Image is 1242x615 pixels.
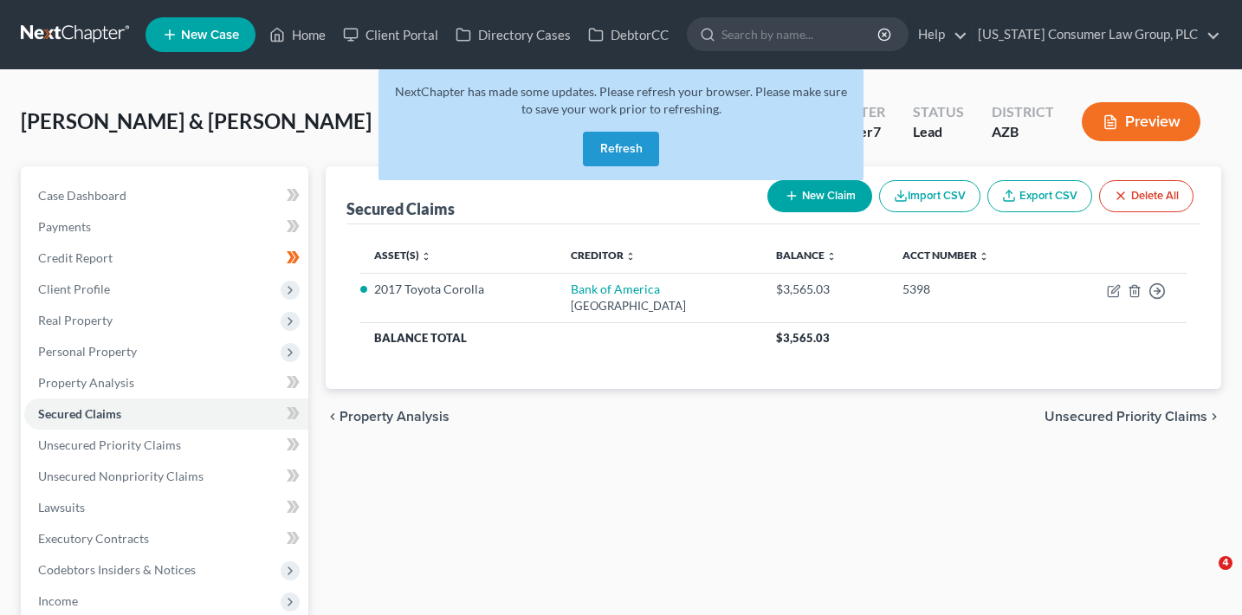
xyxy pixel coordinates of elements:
[38,469,204,483] span: Unsecured Nonpriority Claims
[24,243,308,274] a: Credit Report
[38,562,196,577] span: Codebtors Insiders & Notices
[579,19,677,50] a: DebtorCC
[38,282,110,296] span: Client Profile
[776,249,837,262] a: Balance unfold_more
[334,19,447,50] a: Client Portal
[913,102,964,122] div: Status
[1207,410,1221,424] i: chevron_right
[24,492,308,523] a: Lawsuits
[38,593,78,608] span: Income
[625,251,636,262] i: unfold_more
[1183,556,1225,598] iframe: Intercom live chat
[38,313,113,327] span: Real Property
[583,132,659,166] button: Refresh
[721,18,880,50] input: Search by name...
[969,19,1220,50] a: [US_STATE] Consumer Law Group, PLC
[909,19,967,50] a: Help
[873,123,881,139] span: 7
[421,251,431,262] i: unfold_more
[902,249,989,262] a: Acct Number unfold_more
[38,406,121,421] span: Secured Claims
[261,19,334,50] a: Home
[38,219,91,234] span: Payments
[38,531,149,546] span: Executory Contracts
[326,410,340,424] i: chevron_left
[776,331,830,345] span: $3,565.03
[879,180,980,212] button: Import CSV
[395,84,847,116] span: NextChapter has made some updates. Please refresh your browser. Please make sure to save your wor...
[571,282,660,296] a: Bank of America
[181,29,239,42] span: New Case
[447,19,579,50] a: Directory Cases
[340,410,450,424] span: Property Analysis
[24,430,308,461] a: Unsecured Priority Claims
[979,251,989,262] i: unfold_more
[992,122,1054,142] div: AZB
[987,180,1092,212] a: Export CSV
[326,410,450,424] button: chevron_left Property Analysis
[913,122,964,142] div: Lead
[1219,556,1232,570] span: 4
[24,211,308,243] a: Payments
[374,249,431,262] a: Asset(s) unfold_more
[38,375,134,390] span: Property Analysis
[776,281,875,298] div: $3,565.03
[571,249,636,262] a: Creditor unfold_more
[38,344,137,359] span: Personal Property
[360,322,762,353] th: Balance Total
[1045,410,1221,424] button: Unsecured Priority Claims chevron_right
[24,180,308,211] a: Case Dashboard
[38,250,113,265] span: Credit Report
[992,102,1054,122] div: District
[346,198,455,219] div: Secured Claims
[38,437,181,452] span: Unsecured Priority Claims
[374,281,544,298] li: 2017 Toyota Corolla
[902,281,1038,298] div: 5398
[38,188,126,203] span: Case Dashboard
[38,500,85,515] span: Lawsuits
[24,367,308,398] a: Property Analysis
[24,523,308,554] a: Executory Contracts
[767,180,872,212] button: New Claim
[1099,180,1193,212] button: Delete All
[1082,102,1200,141] button: Preview
[571,298,747,314] div: [GEOGRAPHIC_DATA]
[24,398,308,430] a: Secured Claims
[24,461,308,492] a: Unsecured Nonpriority Claims
[21,108,372,133] span: [PERSON_NAME] & [PERSON_NAME]
[1045,410,1207,424] span: Unsecured Priority Claims
[826,251,837,262] i: unfold_more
